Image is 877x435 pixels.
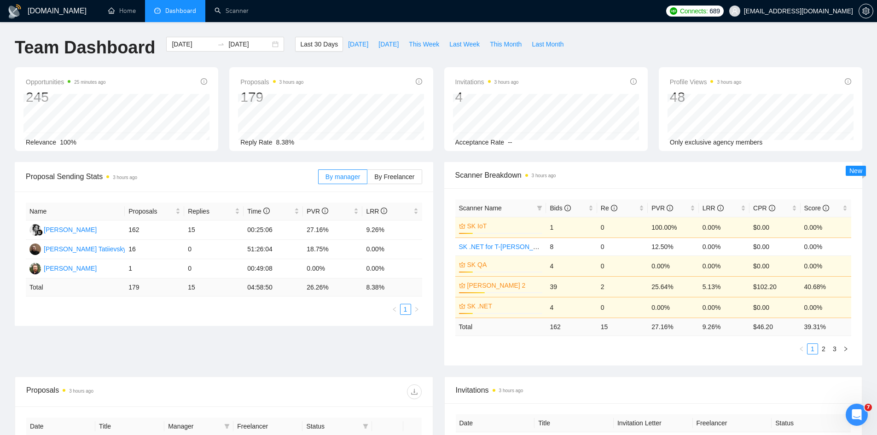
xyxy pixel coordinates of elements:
[830,344,840,354] a: 3
[717,205,724,211] span: info-circle
[749,255,800,276] td: $0.00
[829,343,840,354] li: 3
[859,7,873,15] span: setting
[36,229,43,236] img: gigradar-bm.png
[550,204,570,212] span: Bids
[597,318,648,336] td: 15
[303,259,362,278] td: 0.00%
[125,203,184,220] th: Proposals
[263,208,270,214] span: info-circle
[769,205,775,211] span: info-circle
[601,204,617,212] span: Re
[29,244,41,255] img: DT
[215,7,249,15] a: searchScanner
[300,39,338,49] span: Last 30 Days
[840,343,851,354] button: right
[796,343,807,354] li: Previous Page
[597,297,648,318] td: 0
[449,39,480,49] span: Last Week
[459,303,465,309] span: crown
[29,226,97,233] a: GB[PERSON_NAME]
[361,419,370,433] span: filter
[381,208,387,214] span: info-circle
[373,37,404,52] button: [DATE]
[459,282,465,289] span: crown
[378,39,399,49] span: [DATE]
[611,205,617,211] span: info-circle
[26,171,318,182] span: Proposal Sending Stats
[614,414,693,432] th: Invitation Letter
[807,344,818,354] a: 1
[648,276,698,297] td: 25.64%
[407,388,421,395] span: download
[859,4,873,18] button: setting
[455,88,519,106] div: 4
[630,78,637,85] span: info-circle
[416,78,422,85] span: info-circle
[709,6,720,16] span: 689
[670,7,677,15] img: upwork-logo.png
[247,208,269,215] span: Time
[807,343,818,354] li: 1
[534,414,614,432] th: Title
[244,240,303,259] td: 51:26:04
[693,414,772,432] th: Freelancer
[184,220,244,240] td: 15
[490,39,522,49] span: This Month
[366,208,387,215] span: LRR
[44,244,128,254] div: [PERSON_NAME] Tatiievskyi
[325,173,360,180] span: By manager
[411,304,422,315] button: right
[276,139,295,146] span: 8.38%
[407,384,422,399] button: download
[125,220,184,240] td: 162
[546,238,597,255] td: 8
[467,221,541,231] a: SK IoT
[455,169,852,181] span: Scanner Breakdown
[455,139,505,146] span: Acceptance Rate
[717,80,741,85] time: 3 hours ago
[699,318,749,336] td: 9.26 %
[843,346,848,352] span: right
[303,220,362,240] td: 27.16%
[801,217,851,238] td: 0.00%
[546,217,597,238] td: 1
[801,318,851,336] td: 39.31 %
[597,276,648,297] td: 2
[749,297,800,318] td: $0.00
[823,205,829,211] span: info-circle
[411,304,422,315] li: Next Page
[26,76,106,87] span: Opportunities
[125,278,184,296] td: 179
[26,384,224,399] div: Proposals
[113,175,137,180] time: 3 hours ago
[749,217,800,238] td: $0.00
[444,37,485,52] button: Last Week
[29,263,41,274] img: SK
[125,259,184,278] td: 1
[295,37,343,52] button: Last 30 Days
[532,173,556,178] time: 3 hours ago
[849,167,862,174] span: New
[796,343,807,354] button: left
[699,297,749,318] td: 0.00%
[699,217,749,238] td: 0.00%
[456,414,535,432] th: Date
[648,238,698,255] td: 12.50%
[363,423,368,429] span: filter
[29,245,128,252] a: DT[PERSON_NAME] Tatiievskyi
[240,76,303,87] span: Proposals
[508,139,512,146] span: --
[597,238,648,255] td: 0
[532,39,563,49] span: Last Month
[459,261,465,268] span: crown
[749,318,800,336] td: $ 46.20
[546,276,597,297] td: 39
[680,6,708,16] span: Connects:
[703,204,724,212] span: LRR
[772,414,851,432] th: Status
[244,259,303,278] td: 00:49:08
[546,318,597,336] td: 162
[322,208,328,214] span: info-circle
[392,307,397,312] span: left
